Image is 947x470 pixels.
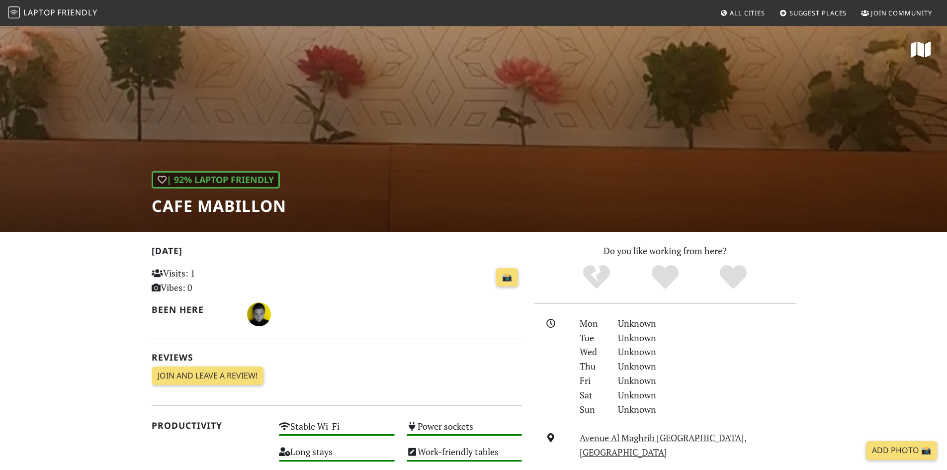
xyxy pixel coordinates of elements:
div: Thu [574,359,611,374]
div: Unknown [612,359,802,374]
span: Suggest Places [789,8,847,17]
div: | 92% Laptop Friendly [152,171,280,188]
h2: Reviews [152,352,522,363]
p: Do you like working from here? [534,244,796,258]
a: Suggest Places [775,4,851,22]
div: Stable Wi-Fi [273,418,401,444]
div: Power sockets [401,418,528,444]
span: Join Community [871,8,932,17]
div: Work-friendly tables [401,444,528,469]
a: 📸 [496,268,518,287]
a: Add Photo 📸 [866,441,937,460]
div: Wed [574,345,611,359]
span: Friendly [57,7,97,18]
div: Unknown [612,331,802,345]
div: Mon [574,316,611,331]
div: Definitely! [699,264,768,291]
h1: Cafe Mabillon [152,196,286,215]
div: Sat [574,388,611,402]
a: Join Community [857,4,936,22]
h2: [DATE] [152,246,522,260]
span: All Cities [730,8,765,17]
img: LaptopFriendly [8,6,20,18]
div: Unknown [612,374,802,388]
p: Visits: 1 Vibes: 0 [152,266,267,295]
div: Unknown [612,316,802,331]
a: All Cities [716,4,769,22]
span: Laptop [23,7,56,18]
div: Fri [574,374,611,388]
div: Tue [574,331,611,345]
div: Unknown [612,345,802,359]
h2: Productivity [152,420,267,431]
div: Long stays [273,444,401,469]
div: Yes [631,264,699,291]
span: Marija Jeremic [247,307,271,319]
div: Sun [574,402,611,417]
a: Avenue Al Maghrib [GEOGRAPHIC_DATA], [GEOGRAPHIC_DATA] [580,432,747,458]
a: Join and leave a review! [152,367,263,385]
div: No [562,264,631,291]
h2: Been here [152,304,236,315]
a: LaptopFriendly LaptopFriendly [8,4,97,22]
img: 1138-marija.jpg [247,302,271,326]
div: Unknown [612,388,802,402]
div: Unknown [612,402,802,417]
